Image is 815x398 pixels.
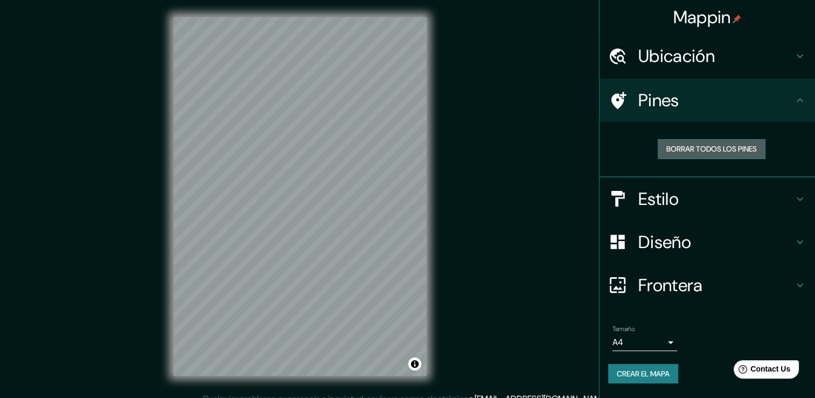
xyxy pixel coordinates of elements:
[600,221,815,264] div: Diseño
[673,6,731,29] font: Mappin
[719,356,803,386] iframe: Help widget launcher
[638,275,793,296] h4: Frontera
[638,90,793,111] h4: Pines
[600,177,815,221] div: Estilo
[638,188,793,210] h4: Estilo
[600,35,815,78] div: Ubicación
[600,79,815,122] div: Pines
[666,142,757,156] font: Borrar todos los pines
[638,231,793,253] h4: Diseño
[733,15,741,23] img: pin-icon.png
[408,358,421,370] button: Alternar atribución
[617,367,670,381] font: Crear el mapa
[173,17,427,376] canvas: Mapa
[638,45,793,67] h4: Ubicación
[612,334,677,351] div: A4
[658,139,765,159] button: Borrar todos los pines
[608,364,678,384] button: Crear el mapa
[612,324,635,333] label: Tamaño
[600,264,815,307] div: Frontera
